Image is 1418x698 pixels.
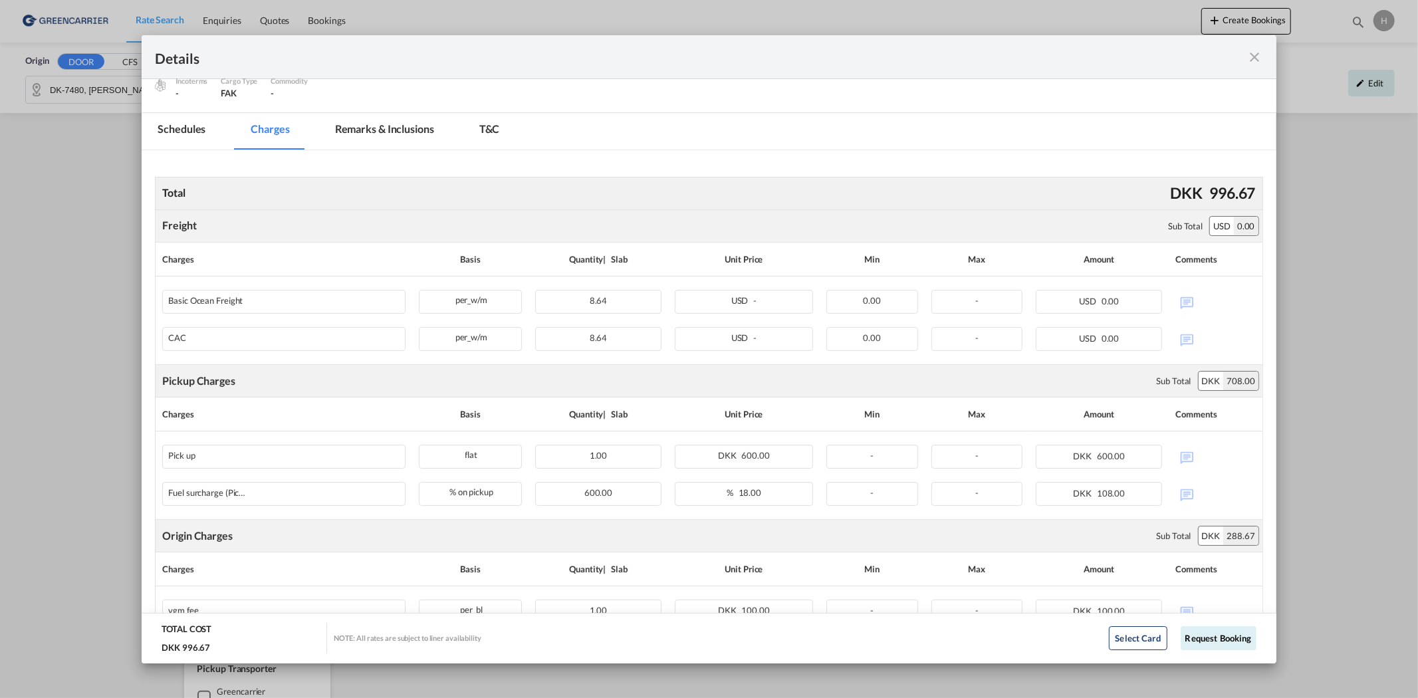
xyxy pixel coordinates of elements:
[1234,217,1258,235] div: 0.00
[731,295,752,306] span: USD
[221,87,257,99] div: FAK
[271,75,307,87] div: Commodity
[675,249,813,269] div: Unit Price
[535,249,661,269] div: Quantity | Slab
[319,113,450,150] md-tab-item: Remarks & Inclusions
[727,487,737,498] span: %
[419,291,521,307] div: per_w/m
[168,333,186,343] div: CAC
[235,113,305,150] md-tab-item: Charges
[739,487,762,498] span: 18.00
[863,332,881,343] span: 0.00
[142,113,221,150] md-tab-item: Schedules
[419,483,521,499] div: % on pickup
[1079,296,1100,306] span: USD
[142,113,529,150] md-pagination-wrapper: Use the left and right arrow keys to navigate between tabs
[931,559,1023,579] div: Max
[1223,372,1258,390] div: 708.00
[162,641,210,653] div: DKK 996.67
[753,295,757,306] span: -
[419,404,522,424] div: Basis
[162,218,196,233] div: Freight
[1073,451,1095,461] span: DKK
[590,605,608,616] span: 1.00
[931,249,1023,269] div: Max
[1168,220,1203,232] div: Sub Total
[742,605,770,616] span: 100.00
[1169,398,1262,431] th: Comments
[1036,404,1162,424] div: Amount
[975,332,979,343] span: -
[221,75,257,87] div: Cargo Type
[463,113,516,150] md-tab-item: T&C
[1097,451,1125,461] span: 600.00
[584,487,612,498] span: 600.00
[590,295,608,306] span: 8.64
[931,404,1023,424] div: Max
[1079,333,1100,344] span: USD
[168,606,198,616] div: vgm fee
[826,404,918,424] div: Min
[1223,526,1258,545] div: 288.67
[168,488,248,498] div: Fuel surcharge (Pick up)
[1036,249,1162,269] div: Amount
[1169,243,1262,277] th: Comments
[731,332,752,343] span: USD
[155,49,1152,65] div: Details
[176,87,207,99] div: -
[590,450,608,461] span: 1.00
[870,605,874,616] span: -
[162,249,405,269] div: Charges
[1156,375,1191,387] div: Sub Total
[535,404,661,424] div: Quantity | Slab
[168,296,243,306] div: Basic Ocean Freight
[1156,530,1191,542] div: Sub Total
[975,487,979,498] span: -
[153,78,168,92] img: cargo.png
[1073,488,1095,499] span: DKK
[162,404,405,424] div: Charges
[753,332,757,343] span: -
[1175,290,1255,313] div: No Comments Available
[168,451,195,461] div: Pick up
[975,605,979,616] span: -
[162,374,235,388] div: Pickup Charges
[1247,49,1263,65] md-icon: icon-close fg-AAA8AD m-0 cursor
[870,487,874,498] span: -
[1181,626,1256,650] button: Request Booking
[1097,488,1125,499] span: 108.00
[162,528,233,543] div: Origin Charges
[1175,600,1255,623] div: No Comments Available
[590,332,608,343] span: 8.64
[419,328,521,344] div: per_w/m
[419,559,522,579] div: Basis
[1102,333,1120,344] span: 0.00
[535,559,661,579] div: Quantity | Slab
[826,249,918,269] div: Min
[334,633,481,643] div: NOTE: All rates are subject to liner availability
[870,450,874,461] span: -
[271,88,274,98] span: -
[142,35,1276,663] md-dialog: Pickup Door ...
[742,450,770,461] span: 600.00
[419,600,521,617] div: per_bl
[863,295,881,306] span: 0.00
[159,182,189,203] div: Total
[162,559,405,579] div: Charges
[975,450,979,461] span: -
[1102,296,1120,306] span: 0.00
[1097,606,1125,616] span: 100.00
[675,404,813,424] div: Unit Price
[1175,482,1255,505] div: No Comments Available
[718,605,740,616] span: DKK
[1073,606,1095,616] span: DKK
[1167,179,1207,207] div: DKK
[826,559,918,579] div: Min
[1206,179,1258,207] div: 996.67
[1210,217,1234,235] div: USD
[1175,327,1255,350] div: No Comments Available
[718,450,740,461] span: DKK
[1199,372,1224,390] div: DKK
[419,249,522,269] div: Basis
[1169,552,1262,586] th: Comments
